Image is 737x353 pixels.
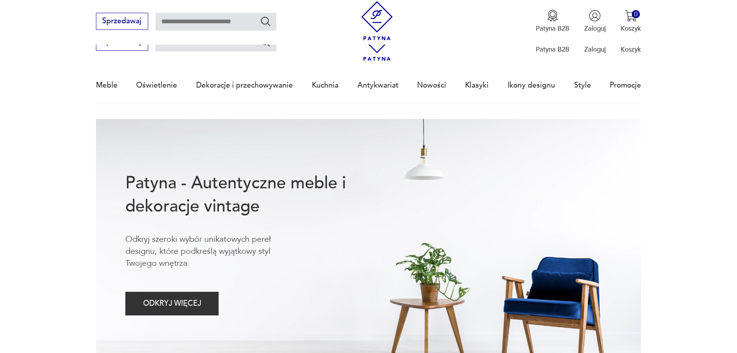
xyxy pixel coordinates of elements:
[96,67,118,103] a: Meble
[536,24,569,33] p: Patyna B2B
[621,24,641,33] p: Koszyk
[196,67,293,103] a: Dekoracje i przechowywanie
[536,10,569,33] button: Patyna B2B
[96,19,148,25] a: Sprzedawaj
[465,67,489,103] a: Klasyki
[96,40,148,46] a: Sprzedawaj
[610,67,641,103] a: Promocje
[621,45,641,54] p: Koszyk
[125,301,219,307] a: ODKRYJ WIĘCEJ
[136,67,177,103] a: Oświetlenie
[125,233,302,270] p: Odkryj szeroki wybór unikatowych pereł designu, które podkreślą wyjątkowy styl Twojego wnętrza.
[621,10,641,33] button: 0Koszyk
[589,10,601,22] img: Ikonka użytkownika
[260,36,271,48] button: Szukaj
[584,24,606,33] p: Zaloguj
[584,10,606,33] button: Zaloguj
[632,10,640,18] div: 0
[125,172,376,218] h1: Patyna - Autentyczne meble i dekoracje vintage
[312,67,339,103] a: Kuchnia
[96,13,148,30] button: Sprzedawaj
[536,10,569,33] a: Ikona medaluPatyna B2B
[625,10,637,22] img: Ikona koszyka
[357,1,397,40] img: Patyna - sklep z meblami i dekoracjami vintage
[417,67,446,103] a: Nowości
[260,15,271,27] button: Szukaj
[547,10,559,22] img: Ikona medalu
[536,45,569,54] p: Patyna B2B
[584,45,606,54] p: Zaloguj
[508,67,555,103] a: Ikony designu
[125,292,219,315] button: ODKRYJ WIĘCEJ
[357,67,398,103] a: Antykwariat
[574,67,591,103] a: Style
